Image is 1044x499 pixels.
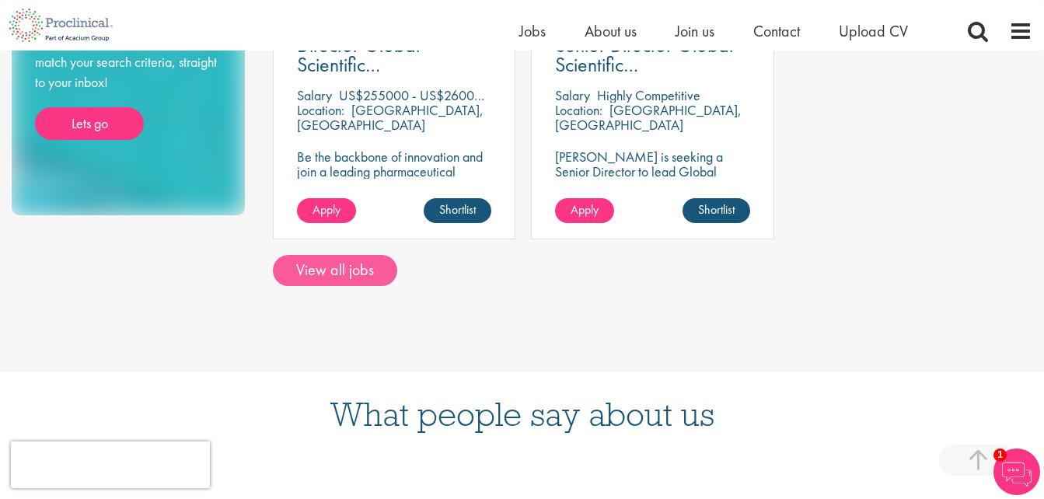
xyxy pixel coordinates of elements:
[555,36,749,75] a: Senior Director Global Scientific Communications
[555,198,614,223] a: Apply
[519,21,546,41] a: Jobs
[297,32,427,97] span: Director Global Scientific Communications
[555,86,590,104] span: Salary
[297,149,491,238] p: Be the backbone of innovation and join a leading pharmaceutical company to help keep life-changin...
[683,198,750,223] a: Shortlist
[555,101,602,119] span: Location:
[839,21,908,41] a: Upload CV
[571,201,599,218] span: Apply
[676,21,714,41] a: Join us
[585,21,637,41] a: About us
[555,101,742,134] p: [GEOGRAPHIC_DATA], [GEOGRAPHIC_DATA]
[597,86,700,104] p: Highly Competitive
[339,86,549,104] p: US$255000 - US$260000 per annum
[297,86,332,104] span: Salary
[273,255,397,286] a: View all jobs
[35,107,144,140] a: Lets go
[35,12,222,141] div: Take the hassle out of job hunting and receive the latest jobs that match your search criteria, s...
[297,198,356,223] a: Apply
[753,21,800,41] a: Contact
[297,101,484,134] p: [GEOGRAPHIC_DATA], [GEOGRAPHIC_DATA]
[313,201,340,218] span: Apply
[993,448,1007,462] span: 1
[993,448,1040,495] img: Chatbot
[297,101,344,119] span: Location:
[297,36,491,75] a: Director Global Scientific Communications
[555,32,733,97] span: Senior Director Global Scientific Communications
[424,198,491,223] a: Shortlist
[555,149,749,223] p: [PERSON_NAME] is seeking a Senior Director to lead Global Scientific Communications to join our c...
[11,441,210,488] iframe: reCAPTCHA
